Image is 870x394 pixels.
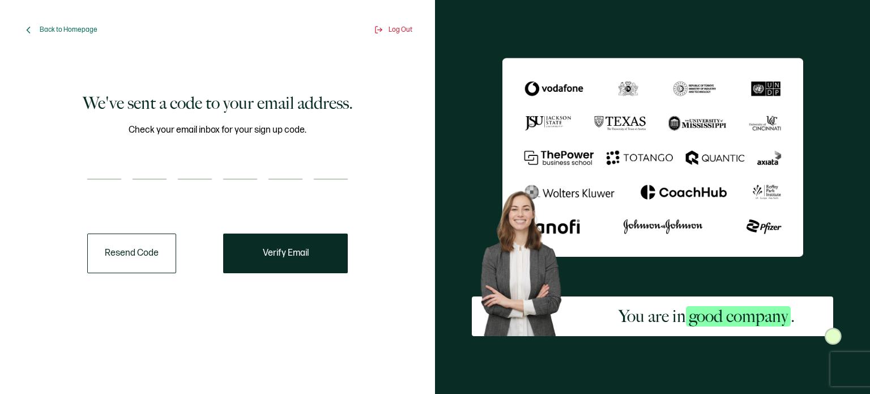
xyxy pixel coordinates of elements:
[502,58,803,256] img: Sertifier We've sent a code to your email address.
[619,305,795,328] h2: You are in .
[825,328,842,345] img: Sertifier Signup
[83,92,353,115] h1: We've sent a code to your email address.
[40,26,97,34] span: Back to Homepage
[87,234,176,273] button: Resend Code
[389,26,412,34] span: Log Out
[686,306,791,327] span: good company
[129,123,306,137] span: Check your email inbox for your sign up code.
[263,249,309,258] span: Verify Email
[472,184,580,336] img: Sertifier Signup - You are in <span class="strong-h">good company</span>. Hero
[223,234,348,273] button: Verify Email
